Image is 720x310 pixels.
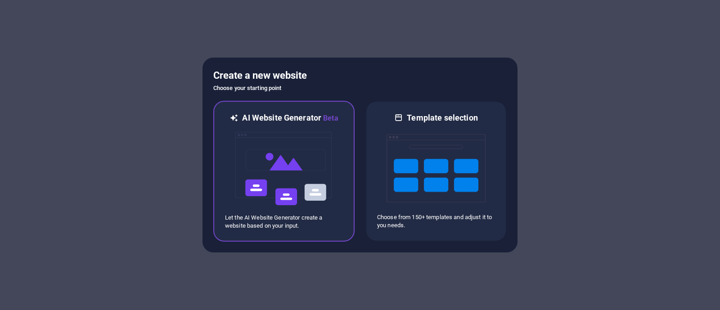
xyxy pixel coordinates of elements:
div: AI Website GeneratorBetaaiLet the AI Website Generator create a website based on your input. [213,101,355,242]
h6: Choose your starting point [213,83,507,94]
img: ai [234,124,333,214]
span: Beta [321,114,338,122]
h6: AI Website Generator [242,112,338,124]
p: Let the AI Website Generator create a website based on your input. [225,214,343,230]
h5: Create a new website [213,68,507,83]
p: Choose from 150+ templates and adjust it to you needs. [377,213,495,229]
h6: Template selection [407,112,477,123]
div: Template selectionChoose from 150+ templates and adjust it to you needs. [365,101,507,242]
